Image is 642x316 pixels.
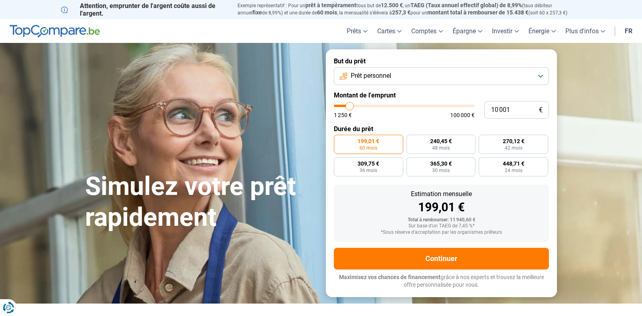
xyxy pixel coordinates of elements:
button: Continuer [334,248,549,269]
span: 12.500 € [381,2,403,8]
span: Prêt personnel [351,71,391,80]
span: prêt à tempérament [305,2,356,8]
span: 100 000 € [450,112,475,118]
span: 42 mois [505,146,522,150]
span: 240,45 € [430,138,452,144]
span: 1 250 € [334,112,352,118]
span: 48 mois [432,146,450,150]
label: Montant de l'emprunt [334,91,549,99]
span: 199,01 € [358,138,379,144]
span: montant total à rembourser de 15.438 € [427,9,528,16]
p: grâce à nos experts et trouvez la meilleure offre personnalisée pour vous. [334,273,549,289]
span: 36 mois [360,168,377,173]
span: € [539,107,542,113]
span: Maximisez vos chances de financement [339,274,441,280]
span: 365,30 € [430,161,452,166]
button: Prêt personnel [334,67,549,85]
label: But du prêt [334,57,549,65]
span: 309,75 € [358,161,379,166]
div: Sur base d'un TAEG de 7,45 %* [340,223,542,229]
span: 60 mois [360,146,377,150]
span: 60 mois [317,9,337,16]
span: TAEG (Taux annuel effectif global) de 8,99% [410,2,522,8]
span: 30 mois [432,168,450,173]
span: 24 mois [505,168,522,173]
div: 199,01 € [340,201,542,213]
img: TopCompare [10,25,100,38]
a: Cartes [372,19,406,43]
a: fr [620,19,637,43]
div: *Sous réserve d'acceptation par les organismes prêteurs [340,230,542,235]
span: fixe [252,9,262,16]
a: Épargne [448,19,487,43]
a: Plus d'infos [561,19,610,43]
a: Prêts [342,19,372,43]
a: Énergie [524,19,561,43]
span: 257,3 € [392,9,410,16]
span: 448,71 € [503,161,524,166]
label: Durée du prêt [334,125,549,133]
p: Exemple représentatif : Pour un tous but de , un (taux débiteur annuel de 8,99%) et une durée de ... [238,2,581,16]
a: Investir [487,19,524,43]
span: 270,12 € [503,138,524,144]
h1: Simulez votre prêt rapidement [85,171,316,233]
a: Comptes [406,19,448,43]
p: Attention, emprunter de l'argent coûte aussi de l'argent. [61,2,228,17]
div: Estimation mensuelle [340,191,542,197]
div: Total à rembourser: 11 940,60 € [340,217,542,223]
